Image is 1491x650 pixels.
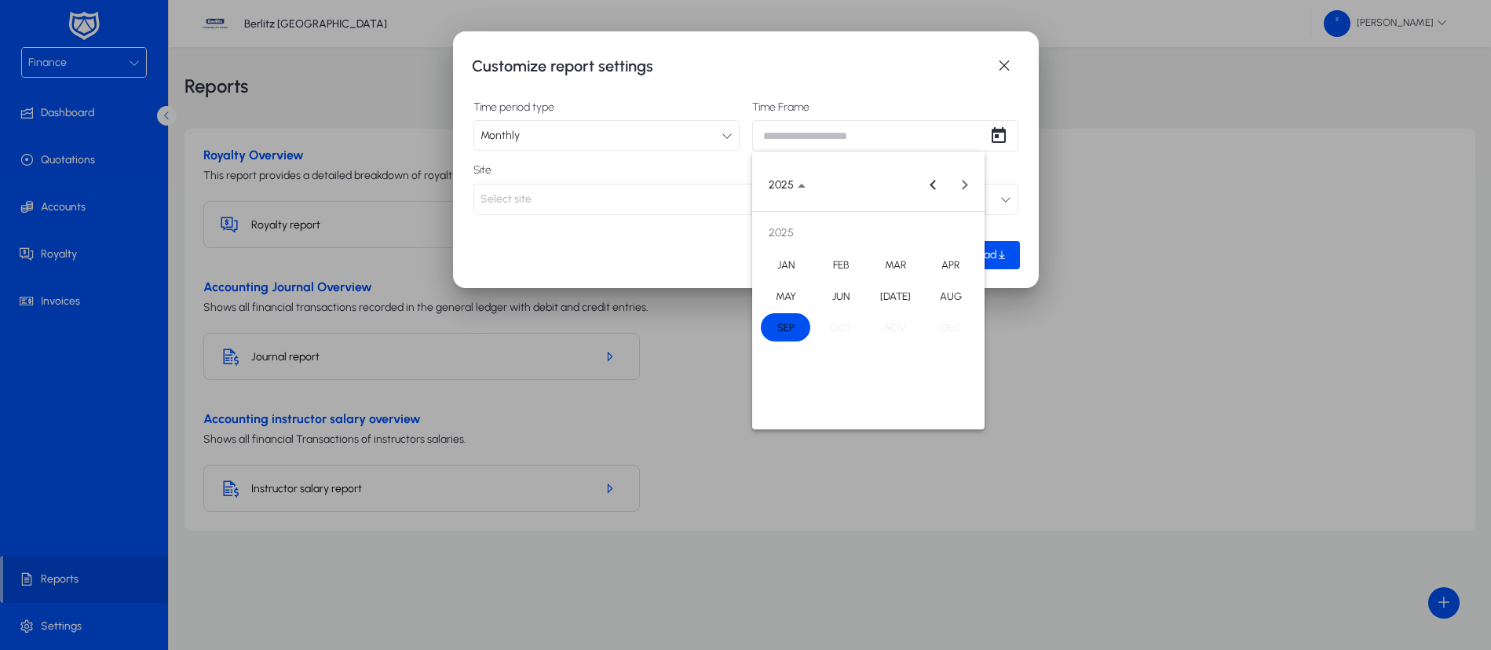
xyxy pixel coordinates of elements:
span: SEP [761,313,810,341]
button: January 2025 [758,249,813,280]
span: AUG [926,282,975,310]
img: tab_domain_overview_orange.svg [42,91,55,104]
span: 2025 [769,178,794,192]
div: v 4.0.25 [44,25,77,38]
button: September 2025 [758,312,813,343]
span: DEC [926,313,975,341]
div: Domain: [DOMAIN_NAME] [41,41,173,53]
span: MAR [871,250,920,279]
span: JAN [761,250,810,279]
button: Previous year [917,169,948,200]
div: Keywords by Traffic [174,93,265,103]
span: APR [926,250,975,279]
div: Domain Overview [60,93,141,103]
button: May 2025 [758,280,813,312]
button: July 2025 [868,280,923,312]
span: JUN [816,282,865,310]
button: October 2025 [813,312,868,343]
button: December 2025 [923,312,978,343]
span: FEB [816,250,865,279]
button: Choose date [762,170,812,199]
button: August 2025 [923,280,978,312]
button: November 2025 [868,312,923,343]
img: website_grey.svg [25,41,38,53]
button: April 2025 [923,249,978,280]
span: [DATE] [871,282,920,310]
span: NOV [871,313,920,341]
span: OCT [816,313,865,341]
img: tab_keywords_by_traffic_grey.svg [156,91,169,104]
img: logo_orange.svg [25,25,38,38]
button: March 2025 [868,249,923,280]
button: February 2025 [813,249,868,280]
td: 2025 [758,217,978,249]
span: MAY [761,282,810,310]
button: June 2025 [813,280,868,312]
